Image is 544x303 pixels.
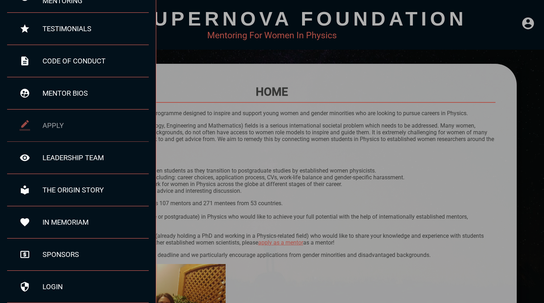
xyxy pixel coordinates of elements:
div: mentor bios [42,89,149,97]
div: in memoriam [42,218,149,226]
div: apply [42,121,149,130]
div: testimonials [42,24,149,33]
div: sponsors [42,250,149,259]
div: leadership team [42,153,149,162]
div: login [42,282,149,291]
div: the origin story [42,186,149,194]
div: code of conduct [42,57,149,65]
